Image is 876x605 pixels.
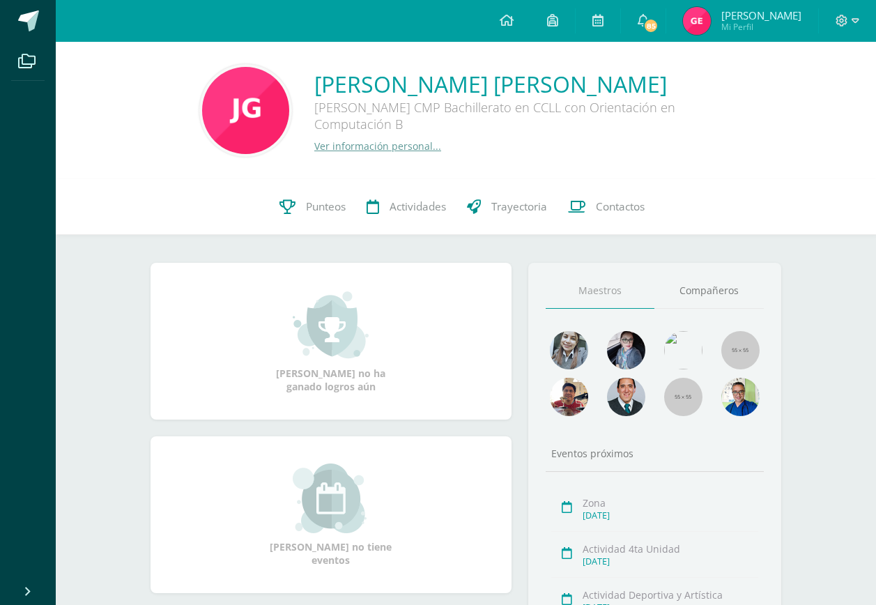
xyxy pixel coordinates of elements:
div: Actividad Deportiva y Artística [583,588,758,602]
span: 85 [643,18,659,33]
span: [PERSON_NAME] [721,8,801,22]
img: event_small.png [293,464,369,533]
a: Contactos [558,179,655,235]
span: Mi Perfil [721,21,801,33]
img: b8baad08a0802a54ee139394226d2cf3.png [607,331,645,369]
a: Ver información personal... [314,139,441,153]
span: Actividades [390,199,446,214]
img: 10741f48bcca31577cbcd80b61dad2f3.png [721,378,760,416]
a: Actividades [356,179,456,235]
img: 55x55 [664,378,702,416]
img: 11152eb22ca3048aebc25a5ecf6973a7.png [550,378,588,416]
div: [PERSON_NAME] no ha ganado logros aún [261,290,401,393]
span: Punteos [306,199,346,214]
a: [PERSON_NAME] [PERSON_NAME] [314,69,732,99]
img: f1eaed2915d67a0162652e213b6d6901.png [683,7,711,35]
a: Compañeros [654,273,764,309]
div: Zona [583,496,758,510]
div: [DATE] [583,556,758,567]
img: 45bd7986b8947ad7e5894cbc9b781108.png [550,331,588,369]
img: c25c8a4a46aeab7e345bf0f34826bacf.png [664,331,702,369]
img: achievement_small.png [293,290,369,360]
div: [PERSON_NAME] CMP Bachillerato en CCLL con Orientación en Computación B [314,99,732,139]
div: [DATE] [583,510,758,521]
div: Actividad 4ta Unidad [583,542,758,556]
div: Eventos próximos [546,447,764,460]
a: Maestros [546,273,655,309]
a: Trayectoria [456,179,558,235]
span: Contactos [596,199,645,214]
img: 55x55 [721,331,760,369]
span: Trayectoria [491,199,547,214]
img: eec80b72a0218df6e1b0c014193c2b59.png [607,378,645,416]
div: [PERSON_NAME] no tiene eventos [261,464,401,567]
img: dbb669a5c014c16210f12c75f675adc8.png [202,67,289,154]
a: Punteos [269,179,356,235]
